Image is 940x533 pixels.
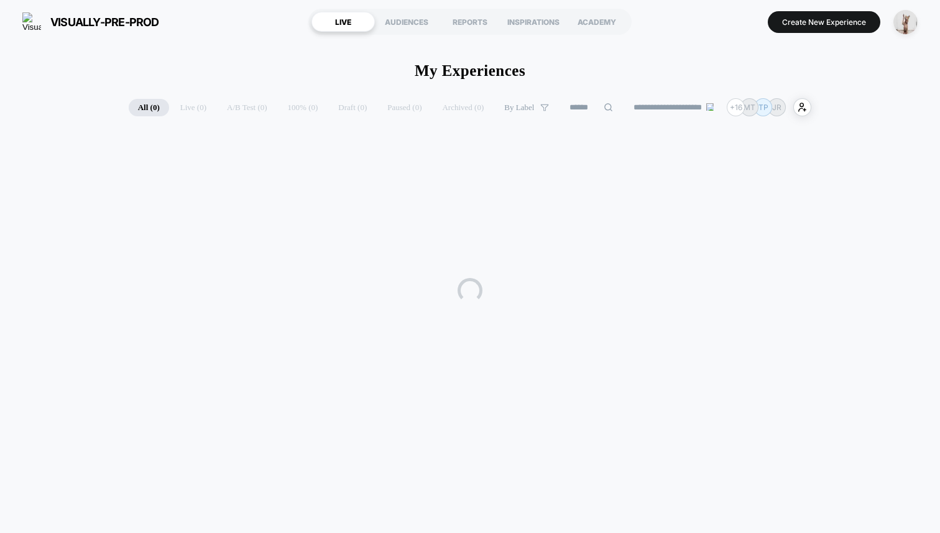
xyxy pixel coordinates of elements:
div: INSPIRATIONS [502,12,565,32]
span: All ( 0 ) [129,99,169,116]
div: AUDIENCES [375,12,438,32]
img: Visually logo [22,12,41,31]
div: LIVE [311,12,375,32]
span: By Label [504,103,534,113]
p: JR [772,103,781,112]
button: Create New Experience [768,11,880,33]
button: ppic [890,9,921,35]
span: visually-pre-prod [50,16,159,29]
img: end [706,103,714,111]
p: MT [744,103,755,112]
h1: My Experiences [415,62,525,80]
div: REPORTS [438,12,502,32]
div: + 16 [727,98,745,116]
p: TP [758,103,768,112]
img: ppic [893,10,918,34]
div: ACADEMY [565,12,629,32]
button: visually-pre-prod [19,12,163,32]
